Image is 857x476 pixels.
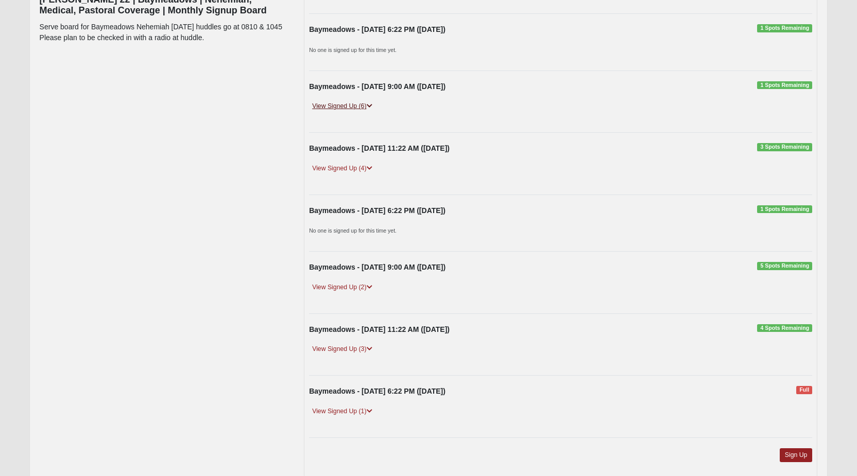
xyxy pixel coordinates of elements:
[309,325,450,333] strong: Baymeadows - [DATE] 11:22 AM ([DATE])
[757,205,812,214] span: 1 Spots Remaining
[309,263,445,271] strong: Baymeadows - [DATE] 9:00 AM ([DATE])
[757,324,812,332] span: 4 Spots Remaining
[780,448,813,462] a: Sign Up
[309,82,445,91] strong: Baymeadows - [DATE] 9:00 AM ([DATE])
[757,143,812,151] span: 3 Spots Remaining
[309,144,450,152] strong: Baymeadows - [DATE] 11:22 AM ([DATE])
[757,262,812,270] span: 5 Spots Remaining
[757,81,812,90] span: 1 Spots Remaining
[309,25,445,33] strong: Baymeadows - [DATE] 6:22 PM ([DATE])
[309,406,375,417] a: View Signed Up (1)
[309,344,375,355] a: View Signed Up (3)
[40,22,289,43] p: Serve board for Baymeadows Nehemiah [DATE] huddles go at 0810 & 1045 Please plan to be checked in...
[309,387,445,395] strong: Baymeadows - [DATE] 6:22 PM ([DATE])
[309,101,375,112] a: View Signed Up (6)
[757,24,812,32] span: 1 Spots Remaining
[309,282,375,293] a: View Signed Up (2)
[309,227,397,234] small: No one is signed up for this time yet.
[309,206,445,215] strong: Baymeadows - [DATE] 6:22 PM ([DATE])
[309,163,375,174] a: View Signed Up (4)
[796,386,812,394] span: Full
[309,47,397,53] small: No one is signed up for this time yet.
